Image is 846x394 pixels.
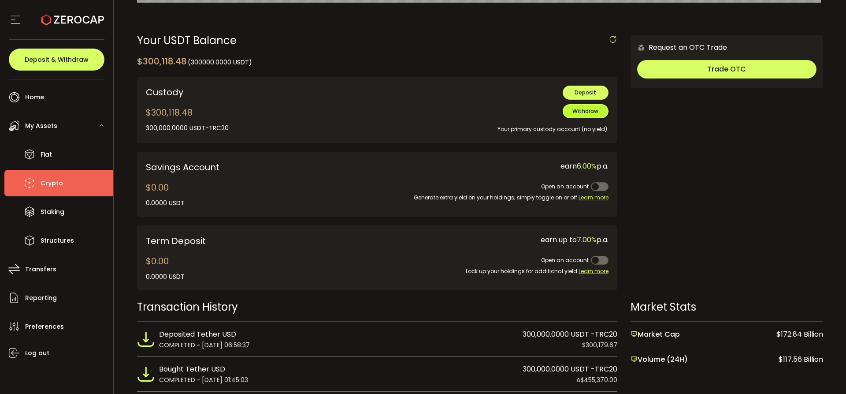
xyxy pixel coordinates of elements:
div: $300,118.48 [146,106,229,133]
span: 300,000.0000 USDT -TRC20 [523,329,617,340]
span: Staking [41,206,64,218]
span: earn p.a. [560,161,609,171]
span: Market Cap [631,329,680,340]
div: 0.0000 USDT [146,272,185,281]
div: Savings Account [146,161,371,174]
span: Preferences [25,320,64,333]
span: $300,179.67 [582,340,617,350]
button: Deposit [563,86,609,100]
div: 300,000.0000 USDT-TRC20 [146,124,229,133]
span: My Assets [25,120,57,132]
span: COMPLETED ~ [DATE] 01:45:03 [159,375,248,385]
span: Deposit [575,89,596,96]
span: COMPLETED ~ [DATE] 06:58:37 [159,340,250,350]
span: Volume (24H) [631,354,688,365]
div: $0.00 [146,255,185,281]
span: Learn more [579,194,609,201]
span: Crypto [41,177,63,190]
div: $0.00 [146,181,185,208]
span: Fiat [41,148,52,161]
div: Custody [146,86,331,99]
span: Open an account [541,183,589,190]
span: Transfers [25,263,56,276]
div: Lock up your holdings for additional yield. [344,267,609,276]
div: Generate extra yield on your holdings; simply toggle on or off. [384,193,609,202]
span: Log out [25,347,49,360]
div: $300,118.48 [137,55,252,68]
button: Deposit & Withdraw [9,49,104,71]
iframe: Chat Widget [802,352,846,394]
div: Your USDT Balance [137,35,617,46]
span: A$455,370.00 [576,375,617,385]
span: Learn more [579,267,609,275]
span: Trade OTC [707,64,746,74]
span: 6.00% [577,161,597,171]
div: 0.0000 USDT [146,199,185,208]
span: 300,000.0000 USDT -TRC20 [523,364,617,375]
span: Deposit & Withdraw [25,56,89,63]
span: (300000.0000 USDT) [188,58,252,67]
span: $172.84 Billion [776,329,823,340]
div: Term Deposit [146,234,331,248]
span: Reporting [25,292,57,304]
span: earn up to p.a. [541,235,609,245]
span: 7.00% [577,235,597,245]
div: Your primary custody account (no yield). [344,118,609,134]
img: 6nGpN7MZ9FLuBP83NiajKbTRY4UzlzQtBKtCrLLspmCkSvCZHBKvY3NxgQaT5JnOQREvtQ257bXeeSTueZfAPizblJ+Fe8JwA... [637,44,645,52]
div: Transaction History [137,299,617,315]
span: Bought Tether USD [159,364,225,375]
span: Home [25,91,44,104]
button: Trade OTC [637,60,816,79]
div: Market Stats [631,299,823,315]
span: $117.56 Billion [779,354,823,365]
span: Structures [41,234,74,247]
span: Withdraw [572,107,598,115]
div: Request an OTC Trade [631,42,727,53]
span: Open an account [541,256,589,264]
button: Withdraw [563,104,609,118]
span: Deposited Tether USD [159,329,236,340]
